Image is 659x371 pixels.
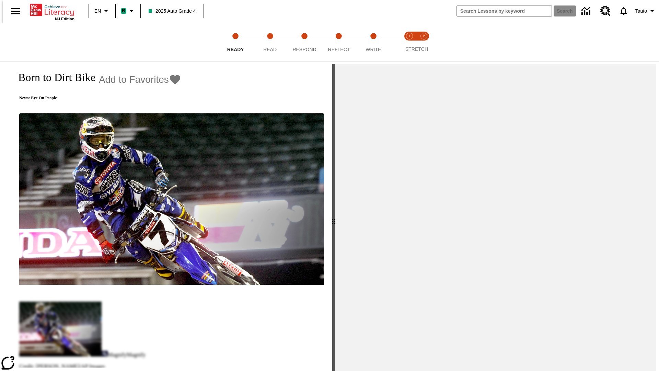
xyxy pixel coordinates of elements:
[118,5,138,17] button: Boost Class color is mint green. Change class color
[354,23,393,61] button: Write step 5 of 5
[408,34,410,38] text: 1
[216,23,255,61] button: Ready step 1 of 5
[292,47,316,52] span: Respond
[335,64,656,371] div: activity
[400,23,419,61] button: Stretch Read step 1 of 2
[250,23,290,61] button: Read step 2 of 5
[577,2,596,21] a: Data Center
[263,47,277,52] span: Read
[19,113,324,285] img: Motocross racer James Stewart flies through the air on his dirt bike.
[30,2,74,21] div: Home
[3,64,332,368] div: reading
[457,5,552,16] input: search field
[227,47,244,52] span: Ready
[55,17,74,21] span: NJ Edition
[615,2,633,20] a: Notifications
[149,8,196,15] span: 2025 Auto Grade 4
[633,5,659,17] button: Profile/Settings
[91,5,113,17] button: Language: EN, Select a language
[328,47,350,52] span: Reflect
[423,34,425,38] text: 2
[122,7,125,15] span: B
[319,23,359,61] button: Reflect step 4 of 5
[405,46,428,52] span: STRETCH
[596,2,615,20] a: Resource Center, Will open in new tab
[332,64,335,371] div: Press Enter or Spacebar and then press right and left arrow keys to move the slider
[414,23,434,61] button: Stretch Respond step 2 of 2
[11,71,95,84] h1: Born to Dirt Bike
[11,95,181,101] p: News: Eye On People
[366,47,381,52] span: Write
[99,74,169,85] span: Add to Favorites
[94,8,101,15] span: EN
[99,74,181,86] button: Add to Favorites - Born to Dirt Bike
[285,23,324,61] button: Respond step 3 of 5
[635,8,647,15] span: Tauto
[5,1,26,21] button: Open side menu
